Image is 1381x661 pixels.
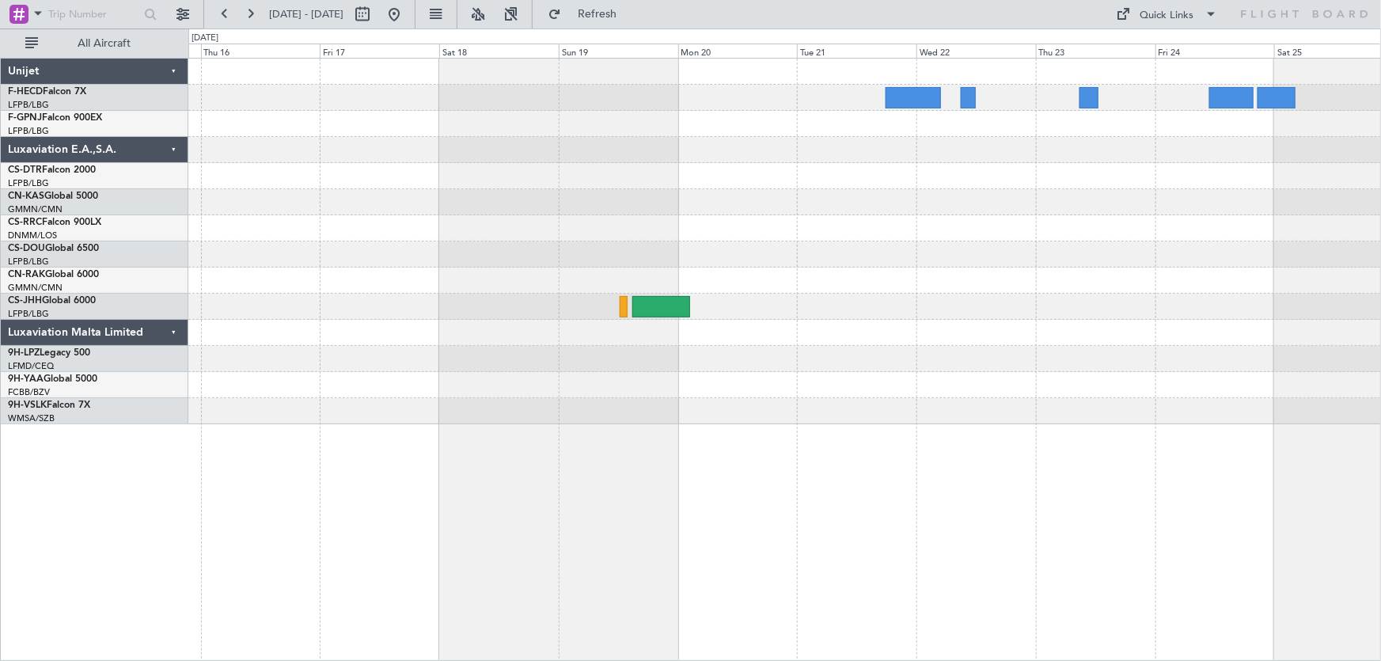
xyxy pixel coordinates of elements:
[8,87,86,97] a: F-HECDFalcon 7X
[8,99,49,111] a: LFPB/LBG
[8,165,96,175] a: CS-DTRFalcon 2000
[8,177,49,189] a: LFPB/LBG
[8,113,42,123] span: F-GPNJ
[8,87,43,97] span: F-HECD
[8,401,47,410] span: 9H-VSLK
[8,244,99,253] a: CS-DOUGlobal 6500
[8,374,97,384] a: 9H-YAAGlobal 5000
[201,44,321,58] div: Thu 16
[8,230,57,241] a: DNMM/LOS
[8,270,99,279] a: CN-RAKGlobal 6000
[8,348,90,358] a: 9H-LPZLegacy 500
[8,256,49,268] a: LFPB/LBG
[8,192,98,201] a: CN-KASGlobal 5000
[559,44,678,58] div: Sun 19
[320,44,439,58] div: Fri 17
[916,44,1036,58] div: Wed 22
[1140,8,1194,24] div: Quick Links
[17,31,172,56] button: All Aircraft
[8,192,44,201] span: CN-KAS
[8,348,40,358] span: 9H-LPZ
[8,296,42,306] span: CS-JHH
[678,44,798,58] div: Mon 20
[192,32,218,45] div: [DATE]
[8,165,42,175] span: CS-DTR
[8,113,102,123] a: F-GPNJFalcon 900EX
[1036,44,1155,58] div: Thu 23
[8,386,50,398] a: FCBB/BZV
[564,9,631,20] span: Refresh
[41,38,167,49] span: All Aircraft
[8,282,63,294] a: GMMN/CMN
[1109,2,1226,27] button: Quick Links
[8,401,90,410] a: 9H-VSLKFalcon 7X
[8,360,54,372] a: LFMD/CEQ
[8,218,101,227] a: CS-RRCFalcon 900LX
[48,2,139,26] input: Trip Number
[8,203,63,215] a: GMMN/CMN
[8,296,96,306] a: CS-JHHGlobal 6000
[8,308,49,320] a: LFPB/LBG
[8,412,55,424] a: WMSA/SZB
[8,270,45,279] span: CN-RAK
[8,218,42,227] span: CS-RRC
[1155,44,1275,58] div: Fri 24
[269,7,343,21] span: [DATE] - [DATE]
[8,244,45,253] span: CS-DOU
[541,2,635,27] button: Refresh
[439,44,559,58] div: Sat 18
[8,125,49,137] a: LFPB/LBG
[8,374,44,384] span: 9H-YAA
[797,44,916,58] div: Tue 21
